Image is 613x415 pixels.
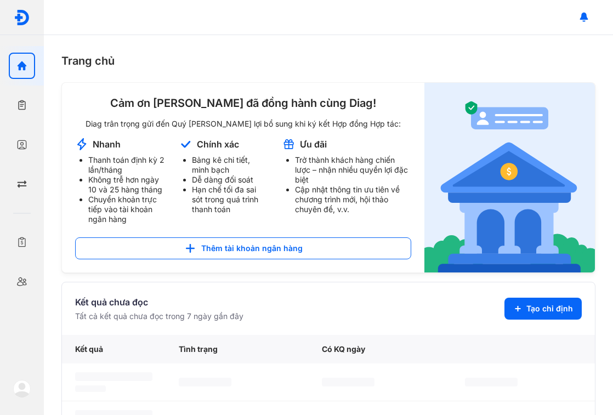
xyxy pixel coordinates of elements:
div: Ưu đãi [300,138,327,150]
span: ‌ [179,378,231,386]
span: ‌ [465,378,518,386]
div: Tất cả kết quả chưa đọc trong 7 ngày gần đây [75,311,243,322]
div: Diag trân trọng gửi đến Quý [PERSON_NAME] lợi bổ sung khi ký kết Hợp đồng Hợp tác: [75,119,411,129]
div: Có KQ ngày [309,335,452,363]
div: Nhanh [93,138,121,150]
span: ‌ [75,372,152,381]
img: account-announcement [424,83,595,272]
li: Thanh toán định kỳ 2 lần/tháng [88,155,166,175]
button: Tạo chỉ định [504,298,582,320]
span: ‌ [322,378,374,386]
img: logo [14,9,30,26]
button: Thêm tài khoản ngân hàng [75,237,411,259]
img: logo [13,380,31,397]
span: ‌ [75,385,106,392]
li: Dễ dàng đối soát [192,175,268,185]
img: account-announcement [282,138,296,151]
div: Kết quả [62,335,166,363]
div: Tình trạng [166,335,309,363]
div: Trang chủ [61,53,595,69]
span: Tạo chỉ định [526,303,573,314]
li: Chuyển khoản trực tiếp vào tài khoản ngân hàng [88,195,166,224]
img: account-announcement [179,138,192,151]
li: Cập nhật thông tin ưu tiên về chương trình mới, hội thảo chuyên đề, v.v. [295,185,411,214]
div: Chính xác [197,138,239,150]
div: Cảm ơn [PERSON_NAME] đã đồng hành cùng Diag! [75,96,411,110]
img: account-announcement [75,138,88,151]
li: Trở thành khách hàng chiến lược – nhận nhiều quyền lợi đặc biệt [295,155,411,185]
li: Hạn chế tối đa sai sót trong quá trình thanh toán [192,185,268,214]
li: Bảng kê chi tiết, minh bạch [192,155,268,175]
div: Kết quả chưa đọc [75,295,243,309]
li: Không trễ hơn ngày 10 và 25 hàng tháng [88,175,166,195]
